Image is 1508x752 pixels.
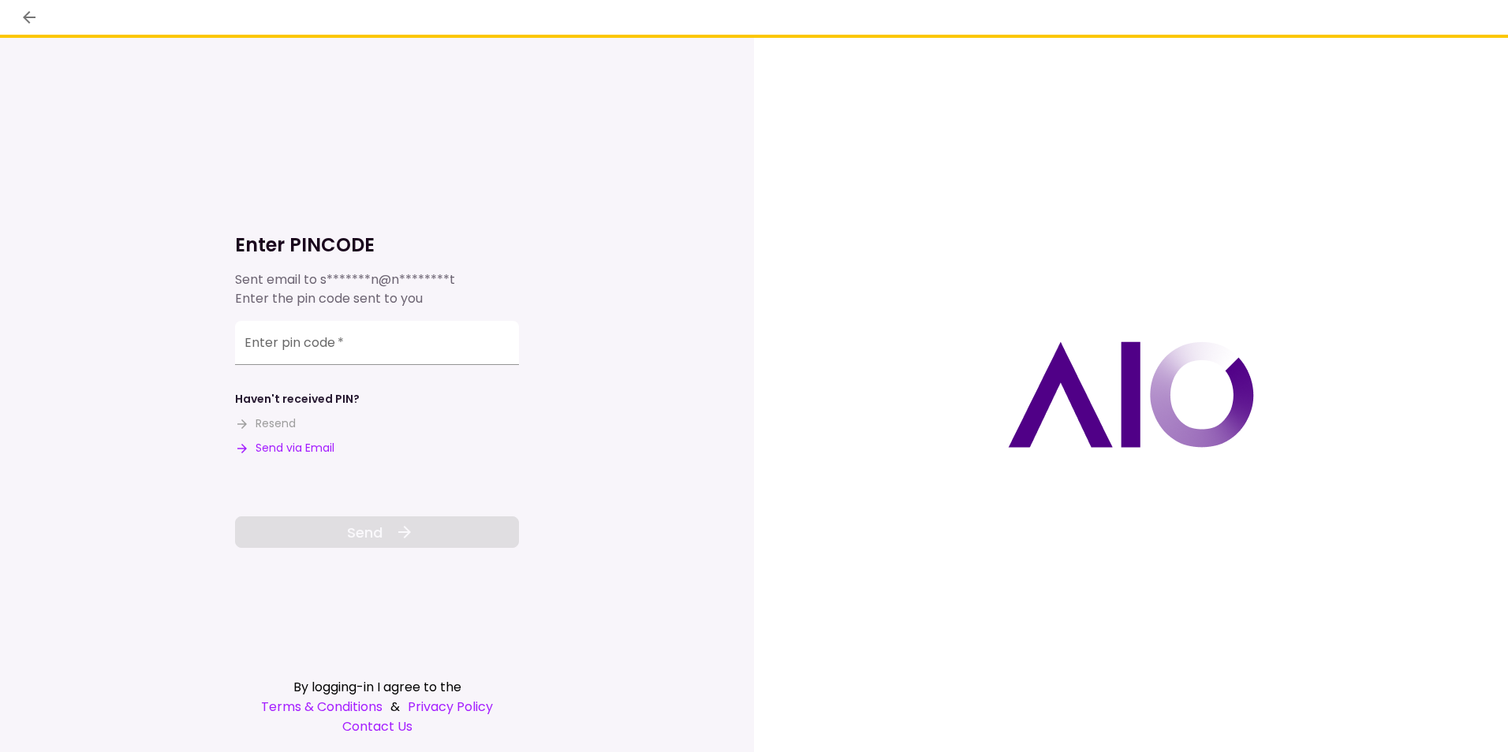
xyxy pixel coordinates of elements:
a: Contact Us [235,717,519,736]
img: AIO logo [1008,341,1254,448]
a: Privacy Policy [408,697,493,717]
h1: Enter PINCODE [235,233,519,258]
button: Resend [235,415,296,432]
button: back [16,4,43,31]
span: Send [347,522,383,543]
div: & [235,697,519,717]
button: Send via Email [235,440,334,456]
div: Haven't received PIN? [235,391,360,408]
div: By logging-in I agree to the [235,677,519,697]
a: Terms & Conditions [261,697,383,717]
div: Sent email to Enter the pin code sent to you [235,270,519,308]
button: Send [235,516,519,548]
